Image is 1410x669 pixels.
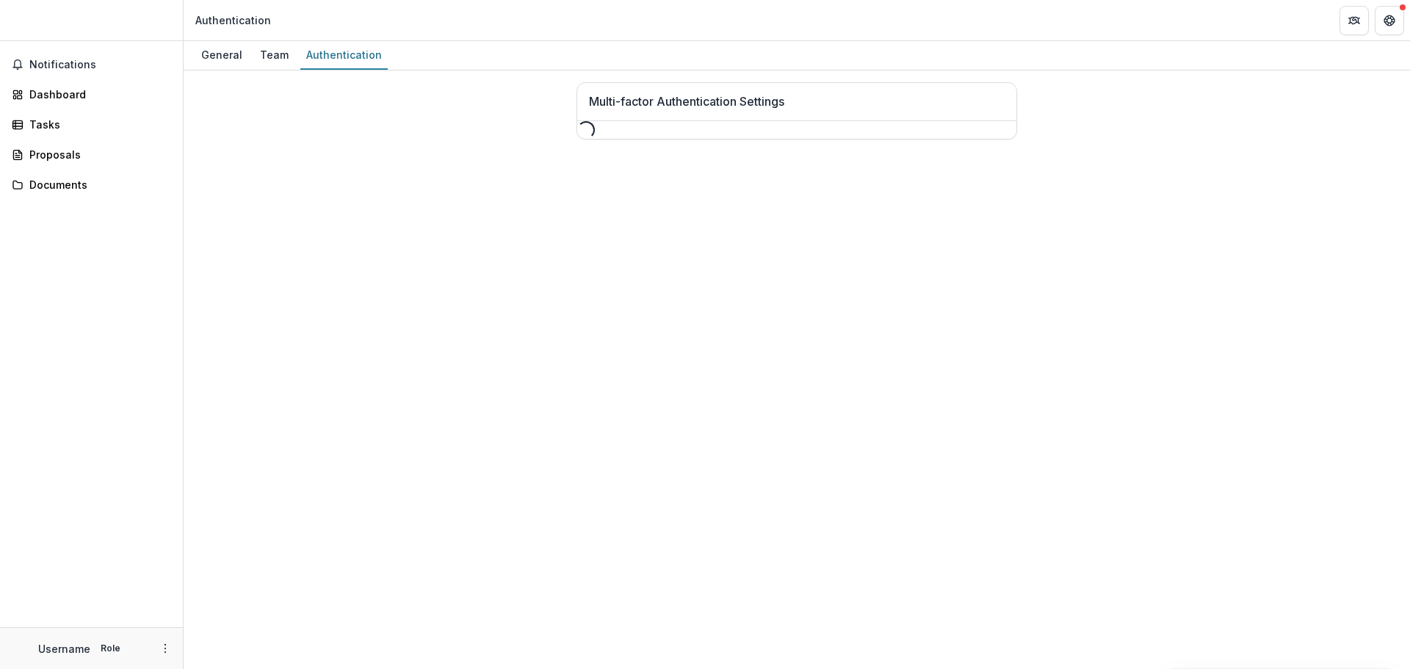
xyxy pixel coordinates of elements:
[6,112,177,137] a: Tasks
[195,41,248,70] a: General
[1339,6,1369,35] button: Partners
[300,44,388,65] div: Authentication
[589,95,1005,109] h1: Multi-factor Authentication Settings
[38,641,90,657] p: Username
[29,147,165,162] div: Proposals
[189,10,277,31] nav: breadcrumb
[6,142,177,167] a: Proposals
[29,87,165,102] div: Dashboard
[6,82,177,106] a: Dashboard
[254,41,294,70] a: Team
[300,41,388,70] a: Authentication
[6,173,177,197] a: Documents
[29,177,165,192] div: Documents
[1375,6,1404,35] button: Get Help
[29,59,171,71] span: Notifications
[195,44,248,65] div: General
[29,117,165,132] div: Tasks
[96,642,125,655] p: Role
[195,12,271,28] div: Authentication
[254,44,294,65] div: Team
[156,640,174,657] button: More
[6,53,177,76] button: Notifications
